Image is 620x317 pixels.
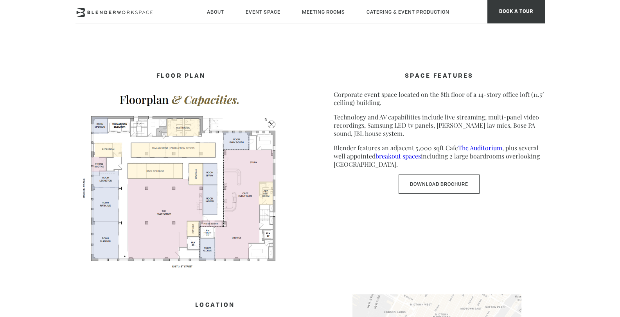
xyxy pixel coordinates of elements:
h4: Location [99,298,331,313]
p: Blender features an adjacent 5,000 sqft Cafe , plus several well appointed including 2 large boar... [334,144,545,168]
p: Corporate event space located on the 8th floor of a 14-story office loft (11.5′ ceiling) building. [334,90,545,107]
a: breakout spaces [376,152,421,160]
h4: SPACE FEATURES [334,69,545,84]
p: Technology and AV capabilities include live streaming, multi-panel video recordings, Samsung LED ... [334,113,545,137]
img: FLOORPLAN-Screenshot-2025.png [75,87,287,270]
h4: FLOOR PLAN [75,69,287,84]
a: The Auditorium [458,144,502,152]
a: Download Brochure [399,175,480,194]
